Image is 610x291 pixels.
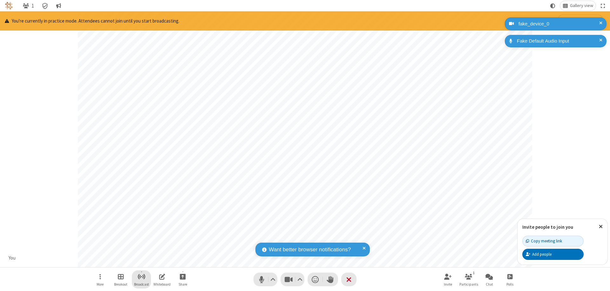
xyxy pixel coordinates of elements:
button: Add people [522,249,584,260]
button: Start broadcast [132,270,151,288]
div: Fake Default Audio Input [515,37,602,45]
img: QA Selenium DO NOT DELETE OR CHANGE [5,2,13,10]
button: Open participant list [20,1,37,10]
span: Whiteboard [153,282,171,286]
span: Share [179,282,187,286]
span: 1 [31,3,34,9]
button: Raise hand [323,273,338,286]
span: Chat [486,282,493,286]
span: Gallery view [570,3,593,8]
button: Invite participants (⌘+Shift+I) [438,270,457,288]
button: Send a reaction [308,273,323,286]
span: More [97,282,104,286]
button: Conversation [53,1,64,10]
button: Change layout [560,1,596,10]
button: Open chat [480,270,499,288]
button: Open shared whiteboard [152,270,172,288]
button: Fullscreen [598,1,608,10]
span: Participants [459,282,478,286]
p: You're currently in practice mode. Attendees cannot join until you start broadcasting. [5,17,180,25]
button: Close popover [594,219,607,234]
div: You [6,254,18,262]
div: 1 [471,270,477,276]
button: Audio settings [269,273,277,286]
button: Open poll [500,270,519,288]
div: Meeting details Encryption enabled [39,1,51,10]
button: Open menu [91,270,110,288]
button: Start broadcasting [558,14,603,28]
button: Start sharing [173,270,192,288]
button: End or leave meeting [341,273,356,286]
button: Video setting [296,273,304,286]
button: Open participant list [459,270,478,288]
span: Want better browser notifications? [269,246,351,254]
div: Copy meeting link [526,238,562,244]
span: Polls [506,282,513,286]
span: Breakout [114,282,127,286]
label: Invite people to join you [522,224,573,230]
button: Manage Breakout Rooms [111,270,130,288]
button: Copy meeting link [522,236,584,247]
button: Mute (⌘+Shift+A) [254,273,277,286]
button: Using system theme [548,1,558,10]
span: Invite [444,282,452,286]
span: Broadcast [134,282,149,286]
div: fake_device_0 [516,20,602,28]
button: Stop video (⌘+Shift+V) [281,273,304,286]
